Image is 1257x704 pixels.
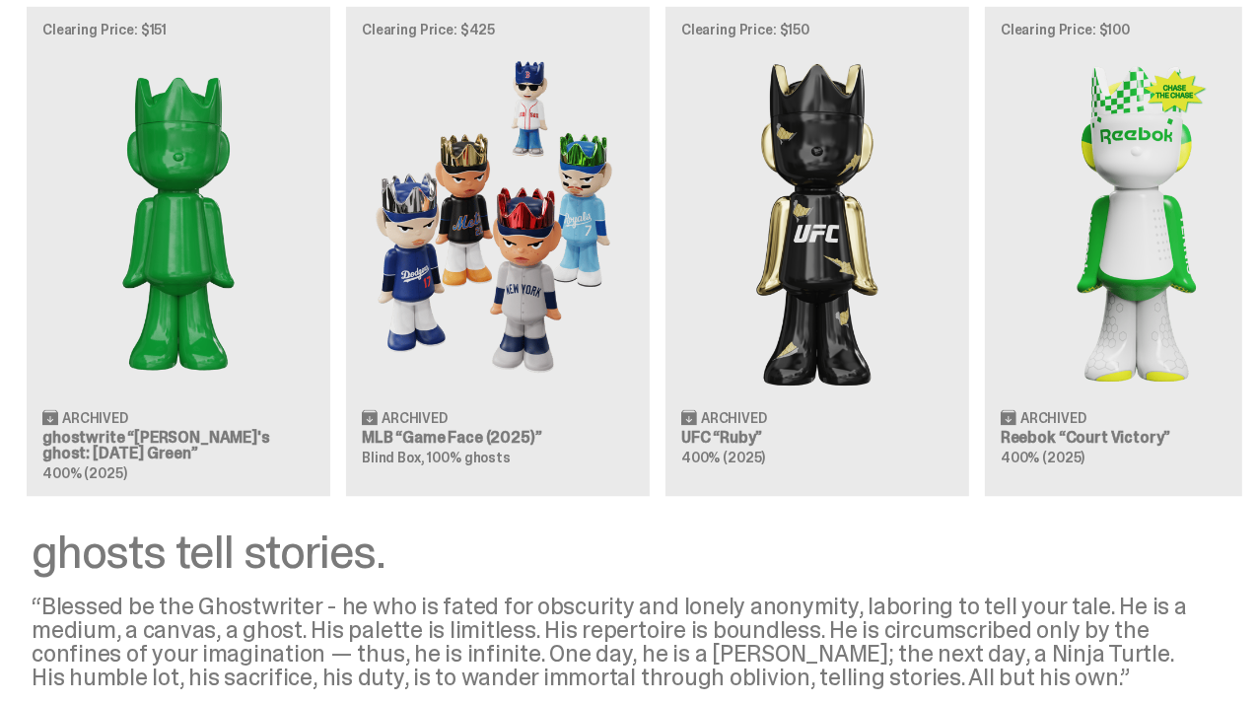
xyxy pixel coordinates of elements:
[1020,411,1086,425] span: Archived
[346,7,650,496] a: Clearing Price: $425 Game Face (2025) Archived
[681,449,765,466] span: 400% (2025)
[362,430,634,446] h3: MLB “Game Face (2025)”
[42,464,126,482] span: 400% (2025)
[382,411,448,425] span: Archived
[42,430,314,461] h3: ghostwrite “[PERSON_NAME]'s ghost: [DATE] Green”
[62,411,128,425] span: Archived
[701,411,767,425] span: Archived
[681,23,953,36] p: Clearing Price: $150
[362,23,634,36] p: Clearing Price: $425
[362,52,634,392] img: Game Face (2025)
[427,449,510,466] span: 100% ghosts
[362,449,425,466] span: Blind Box,
[42,23,314,36] p: Clearing Price: $151
[681,52,953,392] img: Ruby
[27,7,330,496] a: Clearing Price: $151 Schrödinger's ghost: Sunday Green Archived
[681,430,953,446] h3: UFC “Ruby”
[42,52,314,392] img: Schrödinger's ghost: Sunday Green
[1001,449,1084,466] span: 400% (2025)
[665,7,969,496] a: Clearing Price: $150 Ruby Archived
[32,528,1211,576] div: ghosts tell stories.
